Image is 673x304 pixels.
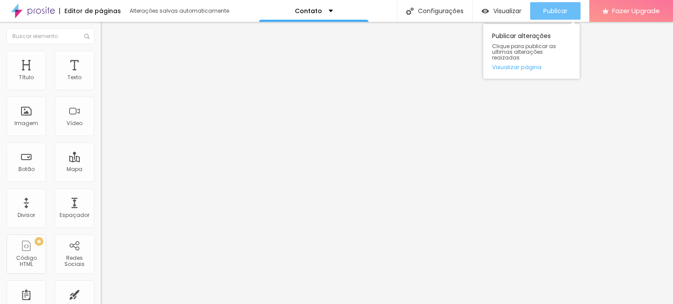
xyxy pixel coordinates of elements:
[483,24,580,79] div: Publicar alterações
[57,255,92,268] div: Redes Sociais
[59,8,121,14] div: Editor de páginas
[14,120,38,126] div: Imagem
[473,2,530,20] button: Visualizar
[493,7,521,14] span: Visualizar
[84,34,89,39] img: Icone
[130,8,230,14] div: Alterações salvas automaticamente
[67,120,82,126] div: Vídeo
[19,74,34,80] div: Título
[492,64,571,70] a: Visualizar página
[530,2,581,20] button: Publicar
[295,8,322,14] p: Contato
[612,7,660,14] span: Fazer Upgrade
[67,74,81,80] div: Texto
[18,166,35,172] div: Botão
[9,255,43,268] div: Código HTML
[7,28,94,44] input: Buscar elemento
[406,7,414,15] img: Icone
[18,212,35,218] div: Divisor
[482,7,489,15] img: view-1.svg
[67,166,82,172] div: Mapa
[543,7,567,14] span: Publicar
[101,22,673,304] iframe: Editor
[492,43,571,61] span: Clique para publicar as ultimas alterações reaizadas
[60,212,89,218] div: Espaçador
